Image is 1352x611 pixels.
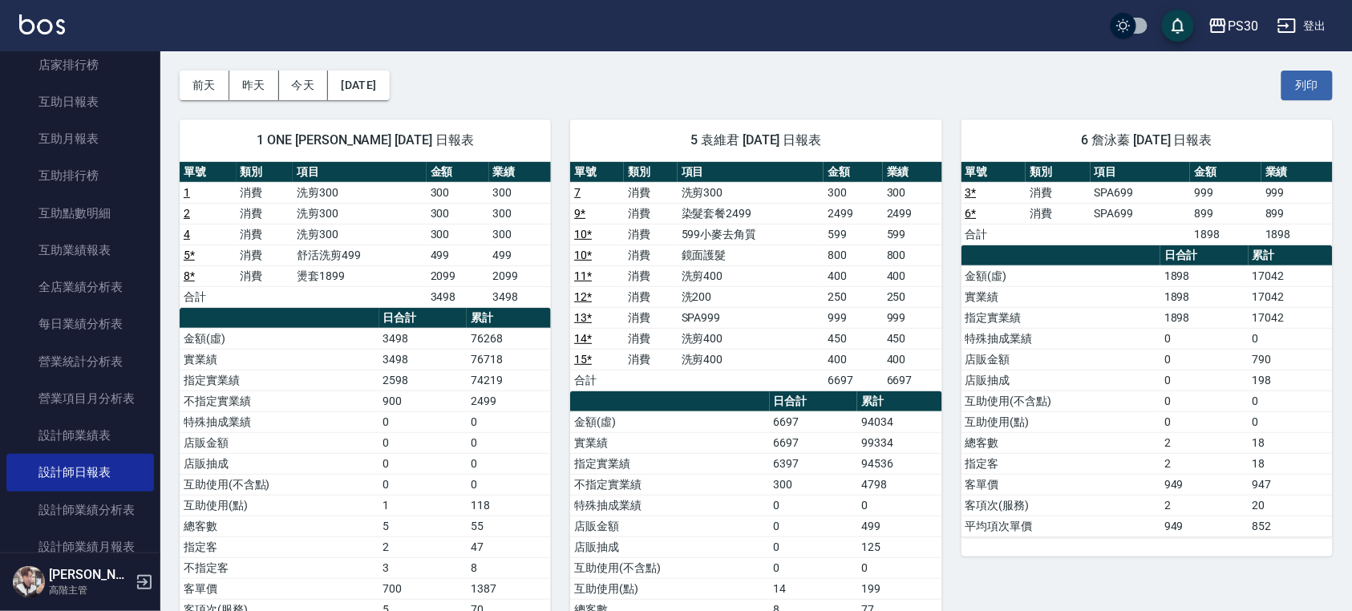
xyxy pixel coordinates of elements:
td: 客單價 [180,578,379,599]
td: 999 [1190,182,1261,203]
td: 金額(虛) [180,328,379,349]
td: 300 [824,182,883,203]
td: 199 [857,578,941,599]
td: 6697 [770,432,858,453]
td: 1387 [467,578,551,599]
td: 17042 [1249,265,1333,286]
td: 499 [857,516,941,536]
td: 949 [1160,474,1249,495]
td: 0 [467,432,551,453]
td: 599 [883,224,942,245]
p: 高階主管 [49,583,131,597]
a: 互助排行榜 [6,157,154,194]
td: 合計 [570,370,624,390]
td: 消費 [624,307,678,328]
td: 1898 [1160,307,1249,328]
button: 今天 [279,71,329,100]
td: 899 [1190,203,1261,224]
td: 0 [467,411,551,432]
td: 2598 [379,370,468,390]
td: 指定實業績 [180,370,379,390]
div: PS30 [1228,16,1258,36]
td: 947 [1249,474,1333,495]
td: 999 [1261,182,1333,203]
td: 3498 [379,349,468,370]
td: 鏡面護髮 [678,245,824,265]
td: 1898 [1160,286,1249,307]
td: 900 [379,390,468,411]
td: 互助使用(不含點) [570,557,770,578]
td: 3498 [379,328,468,349]
td: 消費 [237,182,293,203]
td: SPA999 [678,307,824,328]
th: 日合計 [379,308,468,329]
td: 2 [379,536,468,557]
table: a dense table [961,162,1333,245]
td: 125 [857,536,941,557]
td: 18 [1249,432,1333,453]
td: 198 [1249,370,1333,390]
td: 1898 [1190,224,1261,245]
td: 0 [1249,390,1333,411]
td: 0 [1249,411,1333,432]
a: 1 [184,186,190,199]
td: 450 [883,328,942,349]
a: 營業項目月分析表 [6,380,154,417]
button: 昨天 [229,71,279,100]
td: 互助使用(不含點) [961,390,1161,411]
th: 業績 [489,162,552,183]
td: 平均項次單價 [961,516,1161,536]
td: 6697 [883,370,942,390]
td: 指定客 [180,536,379,557]
th: 累計 [467,308,551,329]
td: 店販抽成 [570,536,770,557]
td: 300 [427,182,489,203]
td: 5 [379,516,468,536]
td: 6397 [770,453,858,474]
td: 店販抽成 [180,453,379,474]
td: 790 [1249,349,1333,370]
td: 2099 [489,265,552,286]
img: Logo [19,14,65,34]
td: 互助使用(點) [570,578,770,599]
th: 類別 [1026,162,1091,183]
td: 客單價 [961,474,1161,495]
td: 2499 [467,390,551,411]
a: 互助業績報表 [6,232,154,269]
th: 日合計 [1160,245,1249,266]
td: 800 [824,245,883,265]
td: 洗剪300 [293,203,427,224]
td: 999 [824,307,883,328]
a: 設計師業績月報表 [6,528,154,565]
td: 300 [427,203,489,224]
td: 0 [857,557,941,578]
a: 營業統計分析表 [6,343,154,380]
td: 特殊抽成業績 [961,328,1161,349]
td: 0 [1160,349,1249,370]
button: save [1162,10,1194,42]
td: 0 [467,474,551,495]
td: 0 [770,557,858,578]
td: 0 [379,453,468,474]
td: 94034 [857,411,941,432]
td: 不指定客 [180,557,379,578]
th: 類別 [624,162,678,183]
td: 999 [883,307,942,328]
a: 設計師業績表 [6,417,154,454]
td: 消費 [237,224,293,245]
td: 不指定實業績 [570,474,770,495]
td: 14 [770,578,858,599]
td: 消費 [624,286,678,307]
table: a dense table [961,245,1333,537]
td: 99334 [857,432,941,453]
span: 5 袁維君 [DATE] 日報表 [589,132,922,148]
td: 實業績 [180,349,379,370]
td: 74219 [467,370,551,390]
td: 消費 [624,349,678,370]
td: 0 [770,516,858,536]
td: 1 [379,495,468,516]
td: 300 [883,182,942,203]
td: 洗200 [678,286,824,307]
table: a dense table [570,162,941,391]
td: 指定客 [961,453,1161,474]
